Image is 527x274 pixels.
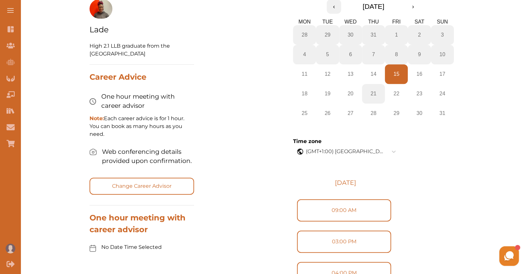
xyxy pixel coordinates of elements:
button: 16 August 2025 [408,64,431,84]
button: 30 August 2025 [408,104,431,123]
button: 6 August 2025 [339,45,362,64]
button: 28 August 2025 [362,104,385,123]
abbr: 17 August 2025 [439,71,445,77]
abbr: Tuesday [322,19,333,24]
abbr: 10 August 2025 [439,52,445,57]
abbr: 28 August 2025 [371,110,376,116]
abbr: 29 August 2025 [393,110,399,116]
abbr: 20 August 2025 [348,91,354,96]
button: 1 August 2025 [385,25,408,45]
iframe: HelpCrunch [370,245,520,267]
img: cal-icn.6648e788.svg [90,245,96,252]
abbr: 31 August 2025 [439,110,445,116]
button: 10 August 2025 [431,45,454,64]
button: 17 August 2025 [431,64,454,84]
button: 23 August 2025 [408,84,431,104]
abbr: 31 July 2025 [371,32,376,38]
abbr: 7 August 2025 [372,52,375,57]
img: camera-icn.a08f2a2a.svg [90,149,97,155]
button: 20 August 2025 [339,84,362,104]
button: 30 July 2025 [339,25,362,45]
abbr: 8 August 2025 [395,52,398,57]
button: 28 July 2025 [293,25,316,45]
abbr: 14 August 2025 [371,71,376,77]
abbr: Monday [298,19,310,24]
abbr: 5 August 2025 [326,52,329,57]
button: Change Career Advisor [90,178,194,195]
p: Web conferencing details provided upon confirmation. [102,147,194,166]
abbr: 22 August 2025 [393,91,399,96]
abbr: 23 August 2025 [417,91,422,96]
img: world-icn.6b26f8f0.svg [297,148,304,155]
span: [DATE] [363,3,384,10]
button: 21 August 2025 [362,84,385,104]
abbr: 18 August 2025 [302,91,307,96]
p: Career Advice [90,71,146,83]
button: 18 August 2025 [293,84,316,104]
img: watch-icn.9e20353c.svg [90,92,96,111]
button: 14 August 2025 [362,64,385,84]
button: 31 August 2025 [431,104,454,123]
strong: Note: [90,115,104,121]
button: 26 August 2025 [316,104,339,123]
abbr: Sunday [437,19,448,24]
abbr: 9 August 2025 [418,52,421,57]
abbr: 24 August 2025 [439,91,445,96]
abbr: 15 August 2025 [393,71,399,77]
abbr: 11 August 2025 [302,71,307,77]
abbr: 26 August 2025 [325,110,331,116]
p: Each career advice is for 1 hour. You can book as many hours as you need. [90,115,194,138]
label: 03:00 PM [297,231,391,253]
abbr: 3 August 2025 [441,32,444,38]
button: 29 August 2025 [385,104,408,123]
button: 2 August 2025 [408,25,431,45]
abbr: 12 August 2025 [325,71,331,77]
abbr: 27 August 2025 [348,110,354,116]
button: 4 August 2025 [293,45,316,64]
button: 31 July 2025 [362,25,385,45]
abbr: 1 August 2025 [395,32,398,38]
button: 13 August 2025 [339,64,362,84]
button: 19 August 2025 [316,84,339,104]
button: 25 August 2025 [293,104,316,123]
abbr: 13 August 2025 [348,71,354,77]
p: One hour meeting with career advisor [101,92,194,111]
p: One hour meeting with career advisor [90,212,194,235]
abbr: 29 July 2025 [325,32,331,38]
h1: Lade [90,24,194,36]
h1: Time zone [293,137,400,145]
abbr: 25 August 2025 [302,110,307,116]
button: 9 August 2025 [408,45,431,64]
abbr: 6 August 2025 [349,52,352,57]
abbr: Saturday [415,19,424,24]
abbr: Friday [392,19,401,24]
p: No Date Time Selected [101,243,194,252]
abbr: 21 August 2025 [371,91,376,96]
button: 29 July 2025 [316,25,339,45]
img: User profile [6,244,15,253]
abbr: 16 August 2025 [417,71,422,77]
abbr: 30 July 2025 [348,32,354,38]
abbr: 2 August 2025 [418,32,421,38]
button: 22 August 2025 [385,84,408,104]
abbr: Wednesday [344,19,356,24]
button: 27 August 2025 [339,104,362,123]
button: 5 August 2025 [316,45,339,64]
abbr: Thursday [368,19,379,24]
abbr: 4 August 2025 [303,52,306,57]
p: [DATE] [297,178,394,188]
button: 15 August 2025 [385,64,408,84]
p: High 2.1 LLB graduate from the [GEOGRAPHIC_DATA] [90,42,173,58]
abbr: 30 August 2025 [417,110,422,116]
button: 8 August 2025 [385,45,408,64]
button: 24 August 2025 [431,84,454,104]
abbr: 19 August 2025 [325,91,331,96]
label: 09:00 AM [297,199,391,221]
button: 7 August 2025 [362,45,385,64]
button: 11 August 2025 [293,64,316,84]
button: 3 August 2025 [431,25,454,45]
abbr: 28 July 2025 [302,32,307,38]
button: 12 August 2025 [316,64,339,84]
